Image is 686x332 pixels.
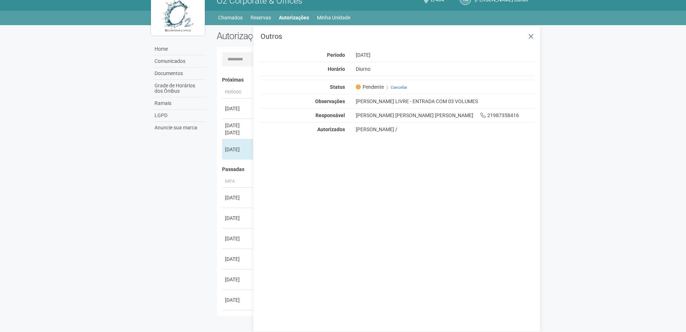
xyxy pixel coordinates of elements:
[225,296,252,304] div: [DATE]
[225,129,252,136] div: [DATE]
[356,126,535,133] div: [PERSON_NAME] /
[261,33,535,40] h3: Outros
[225,194,252,201] div: [DATE]
[279,13,309,23] a: Autorizações
[225,255,252,263] div: [DATE]
[391,85,407,90] a: Cancelar
[350,98,540,105] div: [PERSON_NAME] LIVRE - ENTRADA COM 03 VOLUMES
[330,84,345,90] strong: Status
[153,97,206,110] a: Ramais
[222,167,530,172] h4: Passadas
[222,176,254,188] th: Data
[153,80,206,97] a: Grade de Horários dos Ônibus
[153,110,206,122] a: LGPD
[317,126,345,132] strong: Autorizados
[387,85,388,90] span: |
[350,66,540,72] div: Diurno
[356,84,384,90] span: Pendente
[225,215,252,222] div: [DATE]
[350,52,540,58] div: [DATE]
[315,98,345,104] strong: Observações
[225,276,252,283] div: [DATE]
[153,122,206,134] a: Anuncie sua marca
[250,13,271,23] a: Reservas
[328,66,345,72] strong: Horário
[225,235,252,242] div: [DATE]
[316,112,345,118] strong: Responsável
[153,55,206,68] a: Comunicados
[153,68,206,80] a: Documentos
[222,77,530,83] h4: Próximas
[153,43,206,55] a: Home
[225,122,252,129] div: [DATE]
[317,13,350,23] a: Minha Unidade
[225,146,252,153] div: [DATE]
[222,87,254,98] th: Período
[327,52,345,58] strong: Período
[218,13,243,23] a: Chamados
[350,112,540,119] div: [PERSON_NAME] [PERSON_NAME] [PERSON_NAME] 21987358416
[225,105,252,112] div: [DATE]
[217,31,370,41] h2: Autorizações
